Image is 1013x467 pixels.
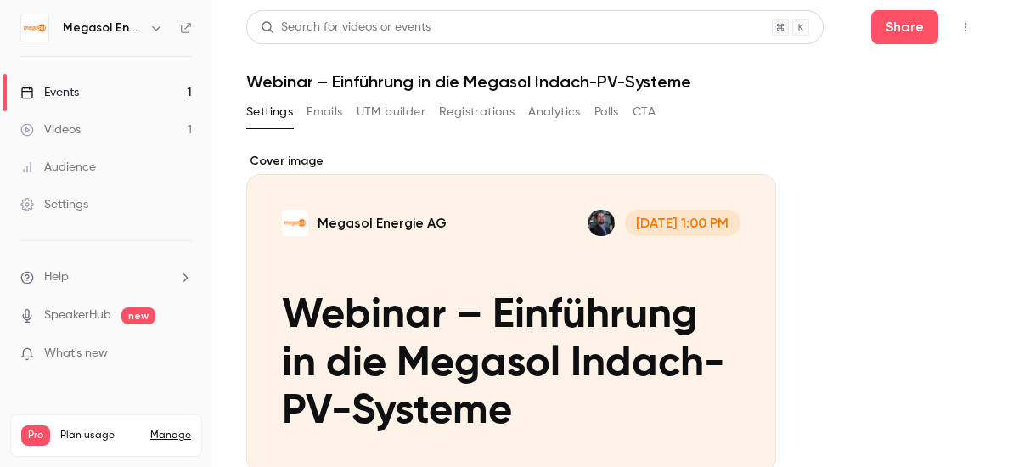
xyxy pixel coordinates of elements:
[246,98,293,126] button: Settings
[44,345,108,363] span: What's new
[121,307,155,324] span: new
[172,346,192,362] iframe: Noticeable Trigger
[528,98,581,126] button: Analytics
[21,14,48,42] img: Megasol Energie AG
[307,98,342,126] button: Emails
[44,307,111,324] a: SpeakerHub
[150,429,191,442] a: Manage
[20,268,192,286] li: help-dropdown-opener
[594,98,619,126] button: Polls
[871,10,938,44] button: Share
[63,20,143,37] h6: Megasol Energie AG
[439,98,515,126] button: Registrations
[246,71,979,92] h1: Webinar – Einführung in die Megasol Indach-PV-Systeme
[20,84,79,101] div: Events
[261,19,431,37] div: Search for videos or events
[633,98,656,126] button: CTA
[20,159,96,176] div: Audience
[246,153,776,170] label: Cover image
[21,425,50,446] span: Pro
[60,429,140,442] span: Plan usage
[20,121,81,138] div: Videos
[44,268,69,286] span: Help
[20,196,88,213] div: Settings
[357,98,425,126] button: UTM builder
